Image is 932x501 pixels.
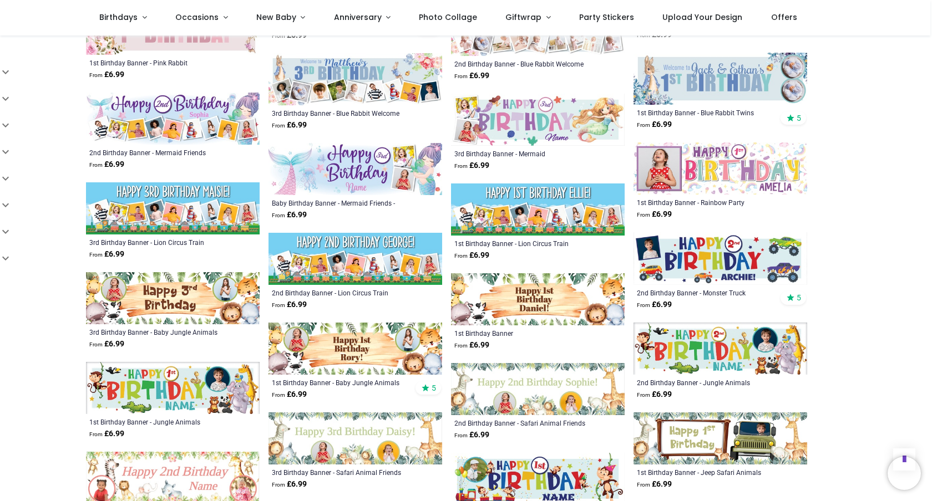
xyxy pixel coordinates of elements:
[272,482,285,488] span: From
[269,143,442,195] img: Personalised Baby Birthday Banner - Mermaid Friends - Custom Name & 2 Photos - 1st 2nd 3rd
[89,252,103,258] span: From
[272,302,285,308] span: From
[637,389,672,400] strong: £ 6.99
[637,392,650,398] span: From
[634,142,807,195] img: Personalised Happy 1st Birthday Banner - Rainbow Party - Custom Name & 1 Photo Upload
[99,12,138,23] span: Birthdays
[637,122,650,128] span: From
[269,53,442,105] img: Personalised Happy 3rd Birthday Banner - Blue Rabbit Welcome - Custom Name & 9 Photo Upload
[89,249,124,260] strong: £ 6.99
[86,272,260,324] img: Personalised Happy 3rd Birthday Banner - Baby Jungle Animals - 2 Photo Upload
[454,163,468,169] span: From
[272,209,307,221] strong: £ 6.99
[451,363,625,415] img: Personalised Happy 2nd Birthday Banner - Safari Animal Friends - 2 Photo Upload
[454,430,489,441] strong: £ 6.99
[637,468,771,477] a: 1st Birthday Banner - Jeep Safari Animals
[637,302,650,308] span: From
[89,148,223,157] a: 2nd Birthday Banner - Mermaid Friends
[454,160,489,171] strong: £ 6.99
[637,288,771,297] a: 2nd Birthday Banner - Monster Truck
[454,250,489,261] strong: £ 6.99
[634,53,807,105] img: Personalised 1st Birthday Banner - Blue Rabbit Twins - Custom Name & 2 Photo Upload
[637,479,672,490] strong: £ 6.99
[797,293,801,303] span: 5
[89,339,124,350] strong: £ 6.99
[637,209,672,220] strong: £ 6.99
[272,378,406,387] a: 1st Birthday Banner - Baby Jungle Animals
[272,288,406,297] a: 2nd Birthday Banner - Lion Circus Train
[272,468,406,477] a: 3rd Birthday Banner - Safari Animal Friends
[771,12,797,23] span: Offers
[89,162,103,168] span: From
[175,12,219,23] span: Occasions
[272,299,307,310] strong: £ 6.99
[662,12,742,23] span: Upload Your Design
[86,182,260,234] img: Personalised Happy 3rd Birthday Banner - Lion Circus Train - 9 Photo Upload
[89,417,223,426] a: 1st Birthday Banner - Jungle Animals
[272,389,307,400] strong: £ 6.99
[637,198,771,207] a: 1st Birthday Banner - Rainbow Party
[505,12,541,23] span: Giftwrap
[89,58,223,67] a: 1st Birthday Banner - Pink Rabbit
[634,412,807,464] img: Personalised Happy 1st Birthday Banner - Jeep Safari Animals - 1 Photo Upload
[432,383,436,393] span: 5
[454,73,468,79] span: From
[256,12,296,23] span: New Baby
[451,183,625,236] img: Personalised Happy 1st Birthday Banner - Lion Circus Train - 9 Photo Upload
[272,120,307,131] strong: £ 6.99
[637,482,650,488] span: From
[451,273,625,325] img: Happy 1st Birthday Banner - Baby Jungle Animals
[89,341,103,347] span: From
[637,378,771,387] a: 2nd Birthday Banner - Jungle Animals
[89,328,223,336] a: 3rd Birthday Banner - Baby Jungle Animals
[86,362,260,414] img: Personalised Happy 1st Birthday Banner - Jungle Animals - Custom Name & 1 Photo Upload
[272,33,285,39] span: From
[89,428,124,439] strong: £ 6.99
[888,457,921,490] iframe: Brevo live chat
[454,342,468,349] span: From
[454,59,588,68] div: 2nd Birthday Banner - Blue Rabbit Welcome
[454,432,468,438] span: From
[89,72,103,78] span: From
[797,113,801,123] span: 5
[454,329,588,338] a: 1st Birthday Banner
[334,12,382,23] span: Anniversary
[89,159,124,170] strong: £ 6.99
[634,232,807,284] img: Personalised Happy 2nd Birthday Banner - Monster Truck - Custom Name & 1 Photo Upload
[454,418,588,427] a: 2nd Birthday Banner - Safari Animal Friends
[637,108,771,117] a: 1st Birthday Banner - Blue Rabbit Twins
[272,122,285,129] span: From
[454,239,588,248] a: 1st Birthday Banner - Lion Circus Train
[637,299,672,310] strong: £ 6.99
[579,12,634,23] span: Party Stickers
[89,431,103,437] span: From
[272,479,307,490] strong: £ 6.99
[89,69,124,80] strong: £ 6.99
[272,109,406,117] a: 3rd Birthday Banner - Blue Rabbit Welcome
[272,392,285,398] span: From
[637,119,672,130] strong: £ 6.99
[269,233,442,285] img: Personalised Happy 2nd Birthday Banner - Lion Circus Train - 9 Photo Upload
[89,238,223,247] a: 3rd Birthday Banner - Lion Circus Train
[454,149,588,158] a: 3rd Birthday Banner - Mermaid
[269,412,442,464] img: Personalised Happy 3rd Birthday Banner - Safari Animal Friends - 2 Photo Upload
[272,198,406,207] a: Baby Birthday Banner - Mermaid Friends - Custom Name & 2 Photos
